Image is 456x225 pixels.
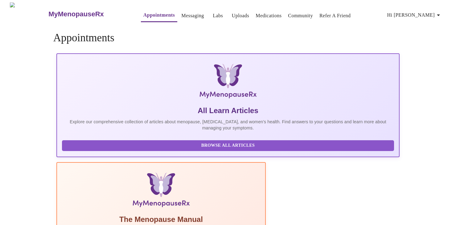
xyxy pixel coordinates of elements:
[93,173,229,210] img: Menopause Manual
[256,11,281,20] a: Medications
[143,11,175,19] a: Appointments
[68,142,388,149] span: Browse All Articles
[181,11,204,20] a: Messaging
[208,10,228,22] button: Labs
[387,11,442,19] span: Hi [PERSON_NAME]
[319,11,351,20] a: Refer a Friend
[213,11,223,20] a: Labs
[113,64,343,101] img: MyMenopauseRx Logo
[286,10,315,22] button: Community
[288,11,313,20] a: Community
[232,11,249,20] a: Uploads
[179,10,206,22] button: Messaging
[10,2,48,26] img: MyMenopauseRx Logo
[317,10,353,22] button: Refer a Friend
[62,140,394,151] button: Browse All Articles
[141,9,177,22] button: Appointments
[62,142,396,148] a: Browse All Articles
[229,10,252,22] button: Uploads
[62,106,394,116] h5: All Learn Articles
[48,10,104,18] h3: MyMenopauseRx
[62,215,261,224] h5: The Menopause Manual
[53,32,403,44] h4: Appointments
[48,3,129,25] a: MyMenopauseRx
[253,10,284,22] button: Medications
[385,9,445,21] button: Hi [PERSON_NAME]
[62,119,394,131] p: Explore our comprehensive collection of articles about menopause, [MEDICAL_DATA], and women's hea...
